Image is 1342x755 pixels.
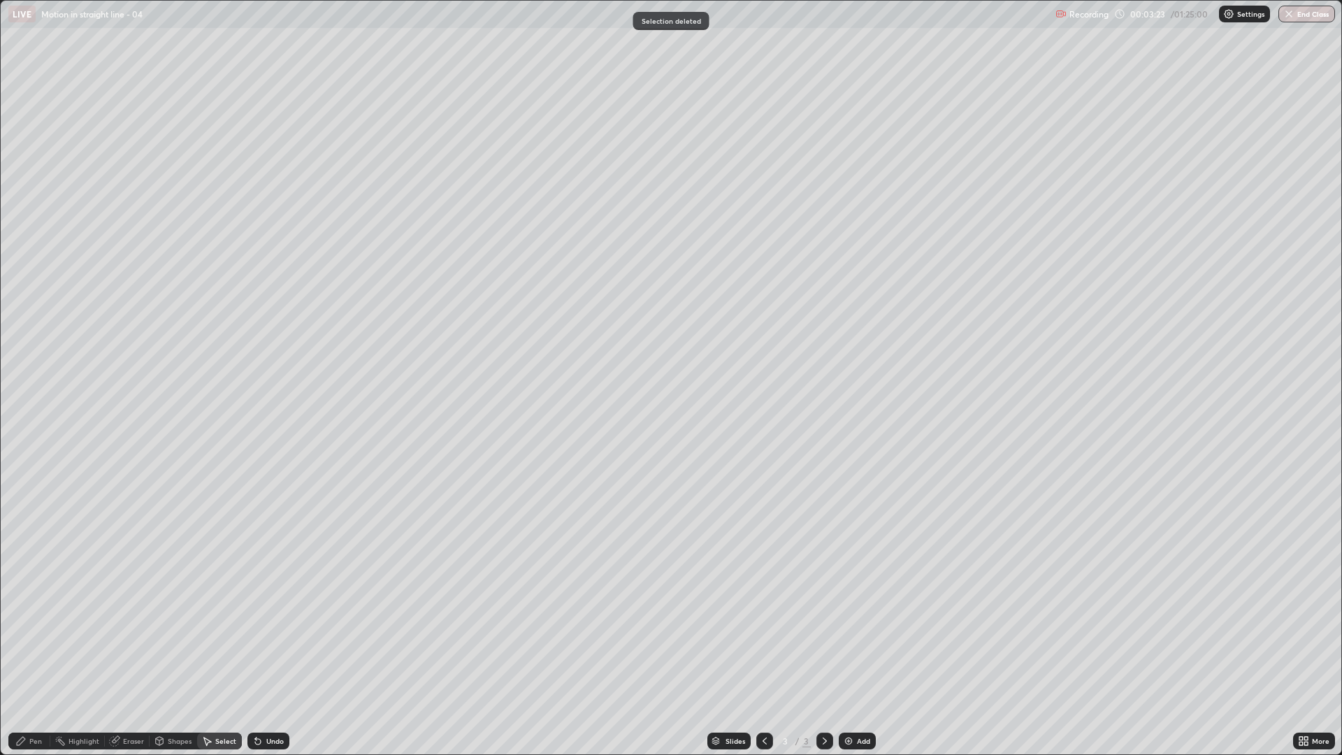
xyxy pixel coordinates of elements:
div: Undo [266,738,284,745]
img: add-slide-button [843,735,854,747]
p: Motion in straight line - 04 [41,8,143,20]
div: / [795,737,800,745]
p: Recording [1069,9,1109,20]
img: end-class-cross [1283,8,1294,20]
div: Highlight [68,738,99,745]
div: Slides [726,738,745,745]
div: 3 [779,737,793,745]
div: Add [857,738,870,745]
div: Pen [29,738,42,745]
p: Settings [1237,10,1264,17]
img: class-settings-icons [1223,8,1234,20]
div: Shapes [168,738,192,745]
div: 3 [802,735,811,747]
button: End Class [1278,6,1335,22]
div: More [1312,738,1329,745]
div: Eraser [123,738,144,745]
img: recording.375f2c34.svg [1055,8,1067,20]
p: LIVE [13,8,31,20]
div: Select [215,738,236,745]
